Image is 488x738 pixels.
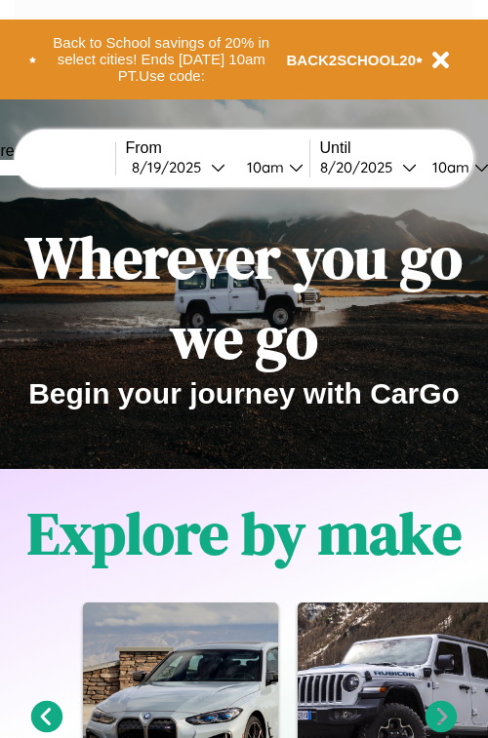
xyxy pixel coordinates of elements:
button: 10am [231,157,309,177]
h1: Explore by make [27,493,462,573]
div: 10am [423,158,474,176]
div: 10am [237,158,289,176]
button: Back to School savings of 20% in select cities! Ends [DATE] 10am PT.Use code: [36,29,287,90]
b: BACK2SCHOOL20 [287,52,417,68]
div: 8 / 20 / 2025 [320,158,402,176]
label: From [126,139,309,157]
button: 8/19/2025 [126,157,231,177]
div: 8 / 19 / 2025 [132,158,211,176]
